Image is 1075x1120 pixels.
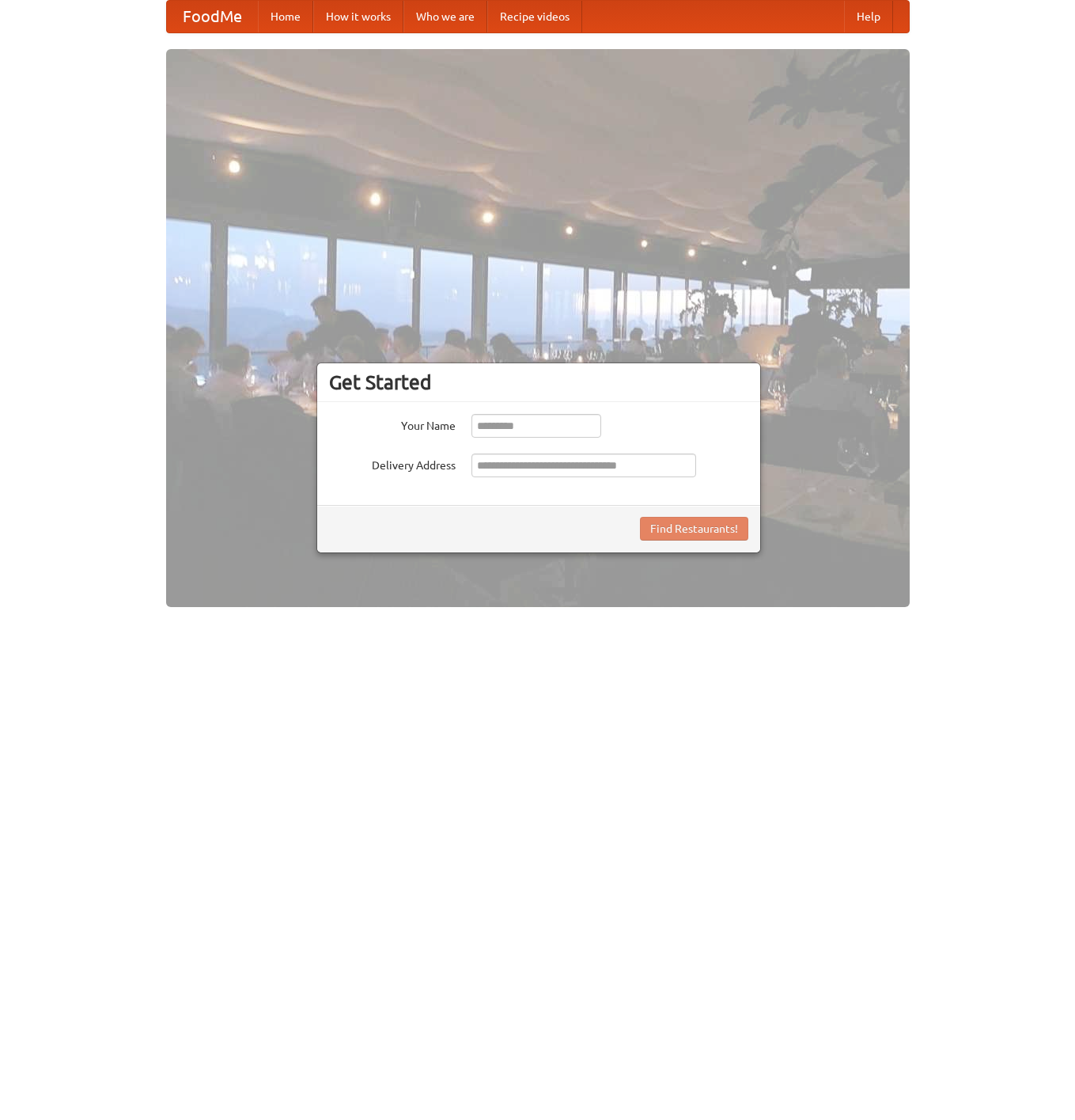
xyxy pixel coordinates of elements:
[329,370,748,394] h3: Get Started
[329,414,456,434] label: Your Name
[167,1,258,32] a: FoodMe
[403,1,487,32] a: Who we are
[640,517,748,541] button: Find Restaurants!
[844,1,893,32] a: Help
[313,1,403,32] a: How it works
[487,1,582,32] a: Recipe videos
[329,454,456,473] label: Delivery Address
[258,1,313,32] a: Home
